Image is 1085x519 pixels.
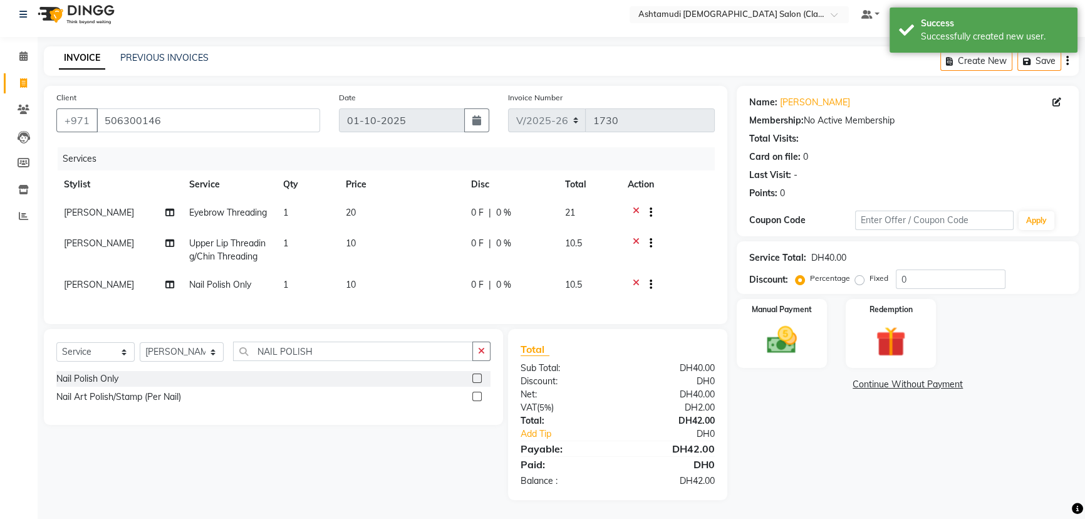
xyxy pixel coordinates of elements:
div: DH40.00 [618,388,724,401]
label: Percentage [810,273,850,284]
span: 10.5 [565,279,582,290]
span: 0 % [496,206,511,219]
input: Search by Name/Mobile/Email/Code [96,108,320,132]
div: Success [921,17,1068,30]
button: Save [1017,51,1061,71]
span: 20 [346,207,356,218]
div: DH40.00 [618,362,724,375]
div: Membership: [749,114,804,127]
div: Nail Polish Only [56,372,118,385]
span: [PERSON_NAME] [64,279,134,290]
th: Price [338,170,464,199]
th: Qty [276,170,338,199]
span: 0 F [471,237,484,250]
th: Total [558,170,620,199]
div: Nail Art Polish/Stamp (Per Nail) [56,391,181,404]
span: 10 [346,279,356,290]
div: DH0 [635,427,724,441]
div: Sub Total: [511,362,618,375]
div: DH40.00 [811,251,846,265]
span: 0 % [496,278,511,291]
div: Total: [511,414,618,427]
div: Points: [749,187,777,200]
div: Last Visit: [749,169,791,182]
span: Total [521,343,549,356]
div: DH2.00 [618,401,724,414]
label: Manual Payment [752,304,812,315]
span: 0 % [496,237,511,250]
span: | [489,206,491,219]
button: Apply [1019,211,1054,230]
button: +971 [56,108,98,132]
span: 21 [565,207,575,218]
span: 5% [539,402,551,412]
div: DH0 [618,375,724,388]
span: Nail Polish Only [189,279,251,290]
a: Continue Without Payment [739,378,1076,391]
span: 1 [283,207,288,218]
div: Discount: [511,375,618,388]
span: [PERSON_NAME] [64,207,134,218]
div: Payable: [511,441,618,456]
label: Invoice Number [508,92,563,103]
div: DH42.00 [618,414,724,427]
span: 1 [283,279,288,290]
span: Eyebrow Threading [189,207,267,218]
span: 10.5 [565,238,582,249]
div: 0 [780,187,785,200]
div: DH42.00 [618,441,724,456]
a: [PERSON_NAME] [780,96,850,109]
span: 0 F [471,278,484,291]
div: Net: [511,388,618,401]
span: 1 [283,238,288,249]
span: | [489,278,491,291]
input: Search or Scan [233,342,473,361]
div: No Active Membership [749,114,1066,127]
button: Create New [940,51,1012,71]
th: Disc [464,170,558,199]
label: Fixed [870,273,888,284]
span: [PERSON_NAME] [64,238,134,249]
div: Card on file: [749,150,801,164]
th: Stylist [56,170,182,199]
a: INVOICE [59,47,105,70]
div: Services [58,147,724,170]
div: Successfully created new user. [921,30,1068,43]
span: | [489,237,491,250]
a: PREVIOUS INVOICES [120,52,209,63]
img: _gift.svg [866,323,915,360]
div: Service Total: [749,251,806,265]
span: 0 F [471,206,484,219]
th: Service [182,170,276,199]
a: Add Tip [511,427,636,441]
span: Upper Lip Threading/Chin Threading [189,238,266,262]
div: Discount: [749,273,788,286]
label: Redemption [870,304,913,315]
div: Name: [749,96,777,109]
div: Total Visits: [749,132,799,145]
label: Date [339,92,356,103]
div: - [794,169,797,182]
div: 0 [803,150,808,164]
span: 10 [346,238,356,249]
img: _cash.svg [757,323,806,357]
span: Vat [521,402,537,413]
div: DH0 [618,457,724,472]
div: DH42.00 [618,474,724,488]
div: ( ) [511,401,618,414]
div: Paid: [511,457,618,472]
div: Coupon Code [749,214,855,227]
label: Client [56,92,76,103]
input: Enter Offer / Coupon Code [855,211,1014,230]
th: Action [620,170,715,199]
div: Balance : [511,474,618,488]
